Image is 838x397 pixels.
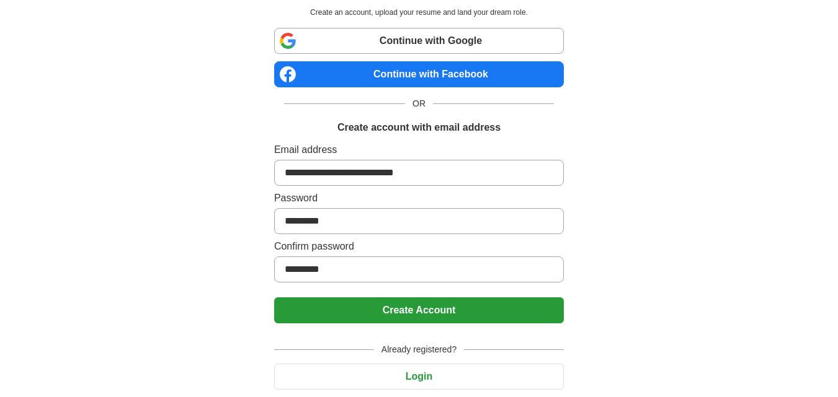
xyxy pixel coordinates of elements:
[277,7,561,18] p: Create an account, upload your resume and land your dream role.
[274,364,564,390] button: Login
[274,61,564,87] a: Continue with Facebook
[337,120,501,135] h1: Create account with email address
[274,371,564,382] a: Login
[274,297,564,323] button: Create Account
[274,239,564,254] label: Confirm password
[274,28,564,54] a: Continue with Google
[374,343,464,356] span: Already registered?
[274,191,564,206] label: Password
[405,97,433,110] span: OR
[274,142,564,157] label: Email address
